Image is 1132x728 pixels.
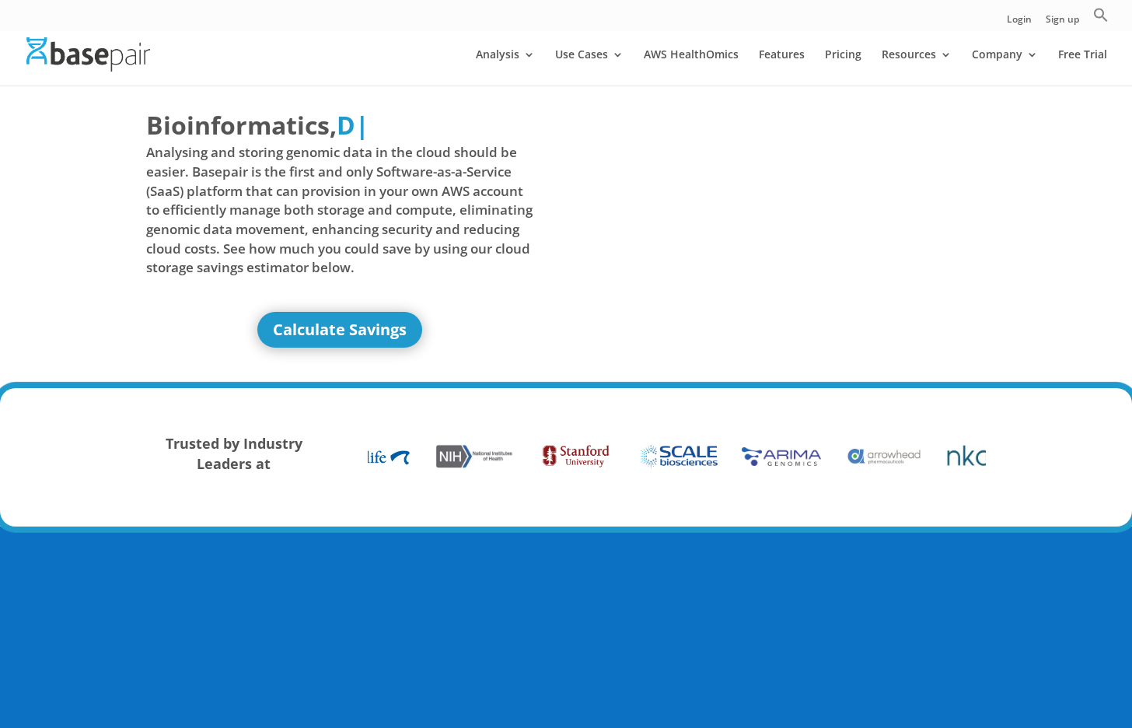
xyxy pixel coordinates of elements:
a: Resources [882,49,952,86]
svg: Search [1093,7,1109,23]
a: Calculate Savings [257,312,422,348]
a: Features [759,49,805,86]
a: Free Trial [1058,49,1107,86]
a: Sign up [1046,15,1079,31]
span: Bioinformatics, [146,107,337,143]
strong: Trusted by Industry Leaders at [166,434,302,473]
img: Basepair [26,37,150,71]
span: D [337,108,355,142]
a: Pricing [825,49,861,86]
a: Use Cases [555,49,624,86]
a: AWS HealthOmics [644,49,739,86]
a: Search Icon Link [1093,7,1109,31]
iframe: Basepair - NGS Analysis Simplified [578,107,965,325]
a: Analysis [476,49,535,86]
a: Company [972,49,1038,86]
span: Analysing and storing genomic data in the cloud should be easier. Basepair is the first and only ... [146,143,533,277]
a: Login [1007,15,1032,31]
span: | [355,108,369,142]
